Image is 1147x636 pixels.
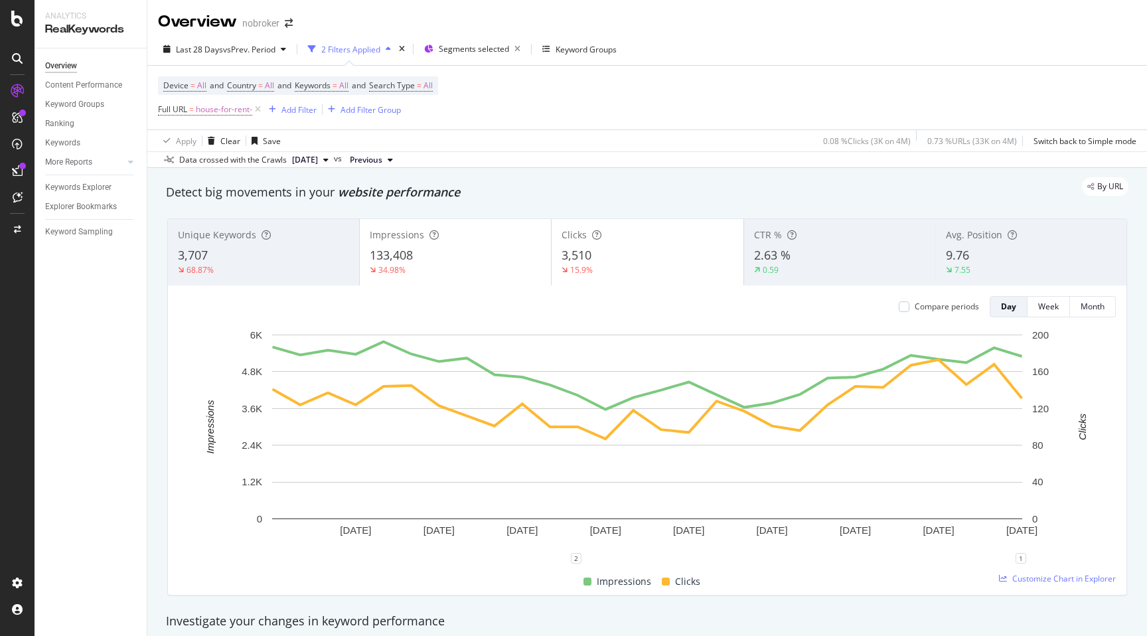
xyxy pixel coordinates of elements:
div: Keywords [45,136,80,150]
span: Previous [350,154,382,166]
span: 3,707 [178,247,208,263]
span: vs Prev. Period [223,44,275,55]
span: Last 28 Days [176,44,223,55]
button: Clear [202,130,240,151]
div: 0.08 % Clicks ( 3K on 4M ) [823,135,911,147]
div: Explorer Bookmarks [45,200,117,214]
div: arrow-right-arrow-left [285,19,293,28]
text: 1.2K [242,476,262,487]
span: Search Type [369,80,415,91]
span: = [333,80,337,91]
span: 9.76 [946,247,969,263]
text: [DATE] [423,524,455,536]
span: and [352,80,366,91]
div: Keywords Explorer [45,181,112,195]
button: Add Filter [264,102,317,118]
span: All [197,76,206,95]
span: Keywords [295,80,331,91]
text: 0 [257,513,262,524]
text: [DATE] [757,524,788,536]
span: house-for-rent- [196,100,252,119]
div: Keyword Groups [556,44,617,55]
div: Investigate your changes in keyword performance [166,613,1128,630]
button: [DATE] [287,152,334,168]
text: [DATE] [506,524,538,536]
div: A chart. [179,328,1116,558]
div: Overview [45,59,77,73]
div: 1 [1016,553,1026,564]
span: All [339,76,348,95]
text: 0 [1032,513,1037,524]
span: Unique Keywords [178,228,256,241]
span: Country [227,80,256,91]
span: = [417,80,421,91]
button: Segments selected [419,39,526,60]
text: 120 [1032,403,1049,414]
a: More Reports [45,155,124,169]
div: Keyword Sampling [45,225,113,239]
text: 160 [1032,366,1049,377]
span: Impressions [370,228,424,241]
button: Month [1070,296,1116,317]
text: 4.8K [242,366,262,377]
span: Segments selected [439,43,509,54]
span: 2.63 % [754,247,791,263]
button: Save [246,130,281,151]
text: 3.6K [242,403,262,414]
button: Week [1028,296,1070,317]
div: RealKeywords [45,22,136,37]
text: Clicks [1077,413,1088,439]
div: Week [1038,301,1059,312]
text: 2.4K [242,439,262,451]
div: nobroker [242,17,279,30]
div: Month [1081,301,1105,312]
div: Add Filter [281,104,317,116]
div: More Reports [45,155,92,169]
div: Day [1001,301,1016,312]
span: Customize Chart in Explorer [1012,573,1116,584]
text: [DATE] [673,524,704,536]
div: Keyword Groups [45,98,104,112]
div: Compare periods [915,301,979,312]
span: and [210,80,224,91]
span: By URL [1097,183,1123,191]
div: 68.87% [187,264,214,276]
button: Switch back to Simple mode [1028,130,1136,151]
div: Clear [220,135,240,147]
button: Apply [158,130,196,151]
text: [DATE] [923,524,954,536]
text: [DATE] [340,524,371,536]
div: Switch back to Simple mode [1033,135,1136,147]
div: Save [263,135,281,147]
span: CTR % [754,228,782,241]
span: = [189,104,194,115]
button: Last 28 DaysvsPrev. Period [158,39,291,60]
div: Ranking [45,117,74,131]
div: 0.73 % URLs ( 33K on 4M ) [927,135,1017,147]
button: Keyword Groups [537,39,622,60]
span: Impressions [597,574,651,590]
button: 2 Filters Applied [303,39,396,60]
span: = [191,80,195,91]
iframe: Intercom live chat [1102,591,1134,623]
span: Avg. Position [946,228,1002,241]
a: Ranking [45,117,137,131]
div: Content Performance [45,78,122,92]
text: [DATE] [1006,524,1037,536]
div: Overview [158,11,237,33]
span: = [258,80,263,91]
div: 15.9% [570,264,593,276]
a: Keyword Sampling [45,225,137,239]
span: All [265,76,274,95]
button: Day [990,296,1028,317]
div: 0.59 [763,264,779,276]
div: Analytics [45,11,136,22]
span: 2025 Sep. 1st [292,154,318,166]
text: 40 [1032,476,1043,487]
text: 200 [1032,329,1049,341]
text: Impressions [204,400,216,453]
a: Customize Chart in Explorer [999,573,1116,584]
div: Add Filter Group [341,104,401,116]
div: 2 [571,553,581,564]
div: 34.98% [378,264,406,276]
